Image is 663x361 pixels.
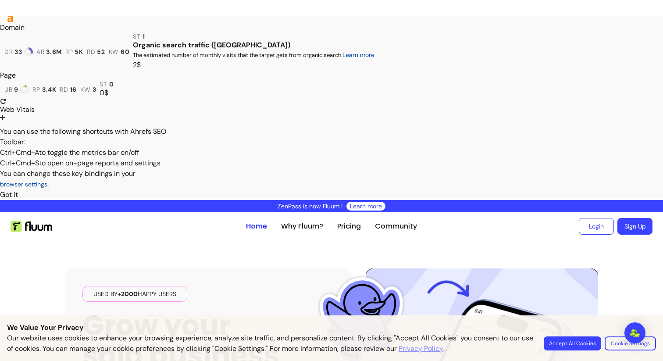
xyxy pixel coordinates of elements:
[544,336,601,350] button: Accept All Cookies
[337,221,361,232] a: Pricing
[118,290,138,298] span: +2000
[109,81,114,88] span: 0
[100,88,114,98] div: 0$
[4,85,29,94] a: ur9
[133,33,140,40] span: st
[109,48,130,55] a: kw60
[7,322,656,333] p: We Value Your Privacy
[617,218,652,235] a: Sign Up
[133,51,342,59] span: The estimated number of monthly visits that the target gets from organic search.
[100,81,107,88] span: st
[624,322,645,343] div: Open Intercom Messenger
[75,48,83,55] span: 5K
[47,179,49,189] span: .
[39,158,160,168] span: to open on-page reports and settings
[32,86,40,93] span: rp
[97,48,105,55] span: 52
[375,221,417,232] a: Community
[60,86,77,93] a: rd16
[90,290,180,298] span: Used by happy users
[65,48,73,55] span: rp
[350,202,382,211] a: Learn more
[100,81,114,88] a: st0
[14,86,18,93] span: 9
[579,218,614,235] a: Login
[4,86,12,93] span: ur
[87,48,95,55] span: rd
[80,86,90,93] span: kw
[399,343,443,354] a: Privacy Policy
[11,221,52,232] img: Fluum Logo
[39,148,139,157] span: to toggle the metrics bar on/off
[133,60,374,70] div: 2$
[281,221,323,232] a: Why Fluum?
[4,48,13,55] span: dr
[109,48,119,55] span: kw
[7,333,533,354] p: Our website uses cookies to enhance your browsing experience, analyze site traffic, and personali...
[605,336,656,350] button: Cookie Settings
[133,40,290,50] b: Organic search traffic ([GEOGRAPHIC_DATA])
[143,33,145,40] span: 1
[121,48,129,55] span: 60
[36,48,62,55] a: ar3.6M
[46,48,62,55] span: 3.6M
[133,33,374,40] a: st1
[36,48,44,55] span: ar
[342,50,374,60] a: Learn more
[65,48,83,55] a: rp5K
[93,86,96,93] span: 3
[42,86,57,93] span: 3.4K
[4,47,33,56] a: dr33
[14,48,22,55] span: 33
[80,86,96,93] a: kw3
[278,202,343,211] p: ZenPass is now Fluum !
[87,48,105,55] a: rd52
[60,86,68,93] span: rd
[246,221,267,232] a: Home
[70,86,77,93] span: 16
[32,86,56,93] a: rp3.4K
